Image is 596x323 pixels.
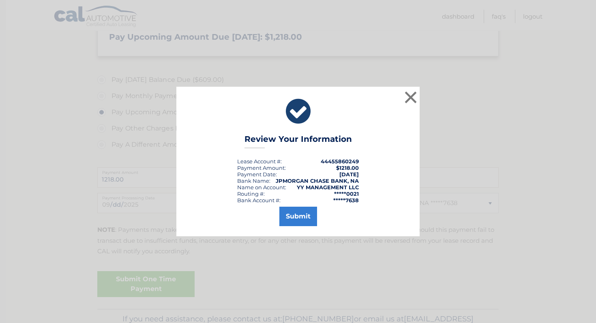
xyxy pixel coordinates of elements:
[276,178,359,184] strong: JPMORGAN CHASE BANK, NA
[237,190,265,197] div: Routing #:
[403,89,419,105] button: ×
[237,178,270,184] div: Bank Name:
[336,165,359,171] span: $1218.00
[237,171,277,178] div: :
[237,197,281,203] div: Bank Account #:
[297,184,359,190] strong: YY MANAGEMENT LLC
[237,158,282,165] div: Lease Account #:
[237,171,276,178] span: Payment Date
[339,171,359,178] span: [DATE]
[237,165,286,171] div: Payment Amount:
[244,134,352,148] h3: Review Your Information
[279,207,317,226] button: Submit
[237,184,286,190] div: Name on Account:
[321,158,359,165] strong: 44455860249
